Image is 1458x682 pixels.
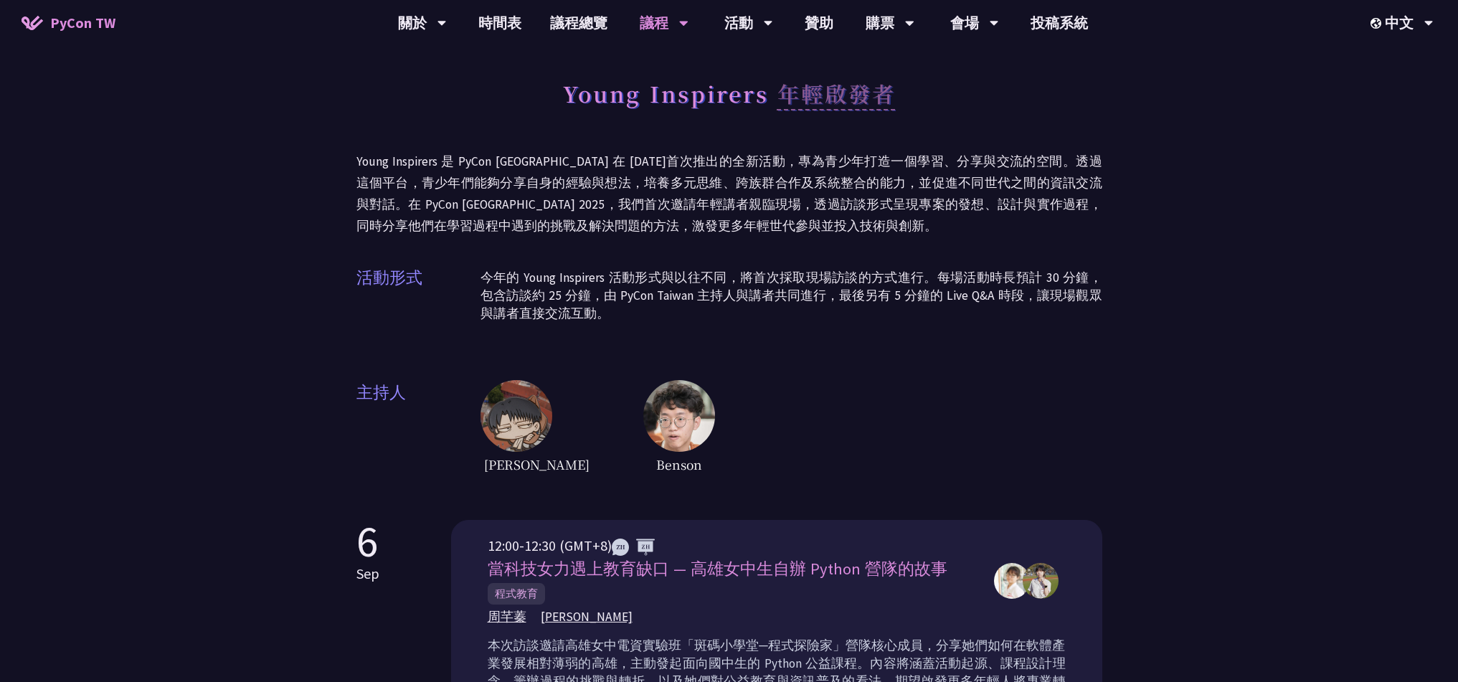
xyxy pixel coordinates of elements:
img: Home icon of PyCon TW 2025 [22,16,43,30]
img: 周芊蓁,郭昱 [994,563,1030,599]
font: 年輕啟發者 [777,77,896,109]
p: 今年的 Young Inspirers 活動形式與以往不同，將首次採取現場訪談的方式進行。每場活動時長預計 30 分鐘，包含訪談約 25 分鐘，由 PyCon Taiwan 主持人與講者共同進行... [481,269,1102,323]
span: [PERSON_NAME] [541,608,633,626]
p: Young Inspirers 是 PyCon [GEOGRAPHIC_DATA] 在 [DATE]首次推出的全新活動，專為青少年打造一個學習、分享與交流的空間。透過這個平台，青少年們能夠分享自... [356,151,1102,237]
img: host1.6ba46fc.jpg [481,380,552,452]
span: 周芊蓁 [488,608,526,626]
p: Sep [356,563,379,584]
span: 當科技女力遇上教育缺口 — 高雄女中生自辦 Python 營隊的故事 [488,559,947,579]
span: 活動形式 [356,265,481,337]
p: 6 [356,520,379,563]
a: PyCon TW [7,5,130,41]
span: 程式教育 [488,583,545,605]
span: [PERSON_NAME] [481,452,593,477]
span: Benson [643,452,715,477]
img: 周芊蓁,郭昱 [1023,563,1059,599]
h1: Young Inspirers [563,72,896,115]
span: 主持人 [356,380,481,477]
div: 12:00-12:30 (GMT+8) [488,535,980,557]
span: PyCon TW [50,12,115,34]
img: Locale Icon [1371,18,1385,29]
img: host2.62516ee.jpg [643,380,715,452]
img: ZHZH.38617ef.svg [612,539,655,556]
